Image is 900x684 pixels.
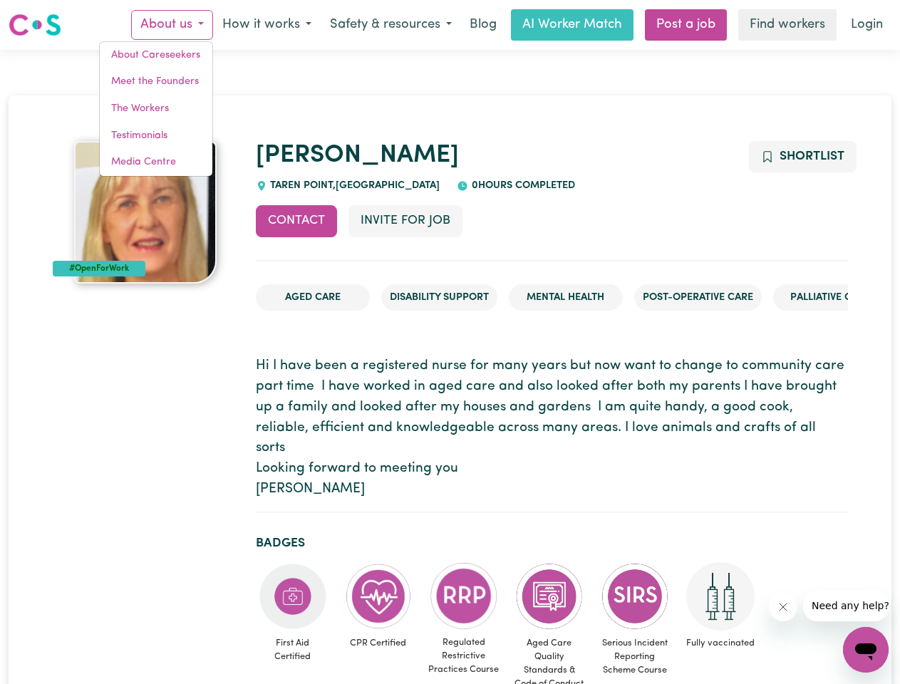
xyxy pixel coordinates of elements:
a: The Workers [100,95,212,123]
span: TAREN POINT , [GEOGRAPHIC_DATA] [267,180,440,191]
button: How it works [213,10,321,40]
li: Post-operative care [634,284,762,311]
span: Serious Incident Reporting Scheme Course [598,631,672,683]
div: #OpenForWork [53,261,146,276]
img: Care and support worker has completed First Aid Certification [259,562,327,631]
span: 0 hours completed [468,180,575,191]
iframe: Button to launch messaging window [843,627,889,673]
a: Frances's profile picture'#OpenForWork [53,141,239,284]
button: Add to shortlist [749,141,857,172]
a: Careseekers logo [9,9,61,41]
span: Regulated Restrictive Practices Course [427,630,501,683]
button: About us [131,10,213,40]
a: About Careseekers [100,42,212,69]
span: CPR Certified [341,631,415,655]
a: Blog [461,9,505,41]
h2: Badges [256,536,848,551]
a: Meet the Founders [100,68,212,95]
a: Media Centre [100,149,212,176]
span: Fully vaccinated [683,631,757,655]
button: Invite for Job [348,205,462,237]
img: Care and support worker has completed CPR Certification [344,562,413,631]
li: Disability Support [381,284,497,311]
a: Find workers [738,9,837,41]
img: Careseekers logo [9,12,61,38]
iframe: Message from company [803,590,889,621]
img: Frances [74,141,217,284]
span: First Aid Certified [256,631,330,669]
li: Mental Health [509,284,623,311]
p: Hi I have been a registered nurse for many years but now want to change to community care part ti... [256,356,848,500]
span: Need any help? [9,10,86,21]
a: AI Worker Match [511,9,633,41]
a: Login [842,9,891,41]
img: Care and support worker has received 2 doses of COVID-19 vaccine [686,562,755,631]
a: [PERSON_NAME] [256,143,459,168]
img: CS Academy: Aged Care Quality Standards & Code of Conduct course completed [515,562,584,631]
img: CS Academy: Regulated Restrictive Practices course completed [430,562,498,630]
iframe: Close message [769,593,797,621]
button: Safety & resources [321,10,461,40]
span: Shortlist [780,150,844,162]
img: CS Academy: Serious Incident Reporting Scheme course completed [601,562,669,631]
a: Testimonials [100,123,212,150]
button: Contact [256,205,337,237]
li: Aged Care [256,284,370,311]
li: Palliative care [773,284,887,311]
div: About us [99,41,213,177]
a: Post a job [645,9,727,41]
